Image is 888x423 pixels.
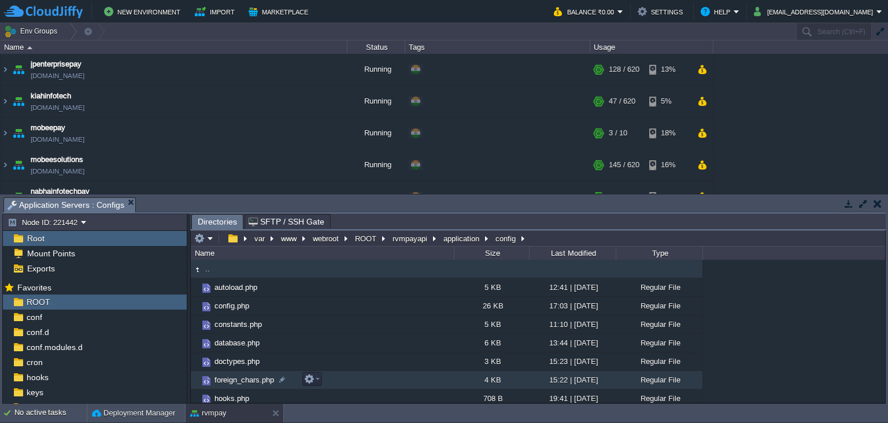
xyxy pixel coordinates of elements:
[213,393,251,403] span: hooks.php
[213,356,261,366] a: doctypes.php
[454,352,529,370] div: 3 KB
[529,389,616,407] div: 19:41 | [DATE]
[31,122,65,134] a: mobeepay
[839,377,876,411] iframe: chat widget
[104,5,184,19] button: New Environment
[609,54,639,85] div: 128 / 620
[24,402,79,413] a: modsecurity.d
[24,372,50,382] a: hooks
[454,371,529,389] div: 4 KB
[190,407,227,419] button: rvmpay
[391,233,430,244] button: rvmpayapi
[198,215,237,229] span: Directories
[529,352,616,370] div: 15:23 | [DATE]
[617,247,702,260] div: Type
[191,230,885,247] input: Click to enter the path
[15,283,53,292] a: Favorites
[4,5,83,19] img: CloudJiffy
[347,117,405,149] div: Running
[249,5,312,19] button: Marketplace
[530,247,616,260] div: Last Modified
[454,297,529,315] div: 26 KB
[213,375,276,385] a: foreign_chars.php
[25,263,57,274] a: Exports
[1,54,10,85] img: AMDAwAAAACH5BAEAAAAALAAAAAABAAEAAAICRAEAOw==
[348,41,405,54] div: Status
[638,5,686,19] button: Settings
[529,334,616,352] div: 13:44 | [DATE]
[213,338,261,348] a: database.php
[27,46,32,49] img: AMDAwAAAACH5BAEAAAAALAAAAAABAAEAAAICRAEAOw==
[554,5,617,19] button: Balance ₹0.00
[31,58,82,70] a: jpenterprisepay
[31,154,83,165] a: mobeesolutions
[200,374,213,387] img: AMDAwAAAACH5BAEAAAAALAAAAAABAAEAAAICRAEAOw==
[10,149,27,181] img: AMDAwAAAACH5BAEAAAAALAAAAAABAAEAAAICRAEAOw==
[191,263,203,276] img: AMDAwAAAACH5BAEAAAAALAAAAAABAAEAAAICRAEAOw==
[591,41,713,54] div: Usage
[455,247,529,260] div: Size
[649,117,687,149] div: 18%
[8,198,124,212] span: Application Servers : Configs
[616,297,702,315] div: Regular File
[353,233,379,244] button: ROOT
[8,217,81,227] button: Node ID: 221442
[1,117,10,149] img: AMDAwAAAACH5BAEAAAAALAAAAAABAAEAAAICRAEAOw==
[249,215,324,229] span: SFTP / SSH Gate
[192,247,454,260] div: Name
[649,181,687,212] div: 14%
[31,186,90,197] a: nabhainfotechpay
[347,86,405,117] div: Running
[529,278,616,296] div: 12:41 | [DATE]
[616,278,702,296] div: Regular File
[1,149,10,181] img: AMDAwAAAACH5BAEAAAAALAAAAAABAAEAAAICRAEAOw==
[195,5,238,19] button: Import
[24,297,52,307] span: ROOT
[24,327,51,337] span: conf.d
[616,389,702,407] div: Regular File
[200,282,213,295] img: AMDAwAAAACH5BAEAAAAALAAAAAABAAEAAAICRAEAOw==
[191,315,200,333] img: AMDAwAAAACH5BAEAAAAALAAAAAABAAEAAAICRAEAOw==
[24,357,45,367] a: cron
[616,371,702,389] div: Regular File
[31,102,84,113] a: [DOMAIN_NAME]
[1,181,10,212] img: AMDAwAAAACH5BAEAAAAALAAAAAABAAEAAAICRAEAOw==
[15,282,53,293] span: Favorites
[14,404,87,422] div: No active tasks
[213,319,264,329] a: constants.php
[191,371,200,389] img: AMDAwAAAACH5BAEAAAAALAAAAAABAAEAAAICRAEAOw==
[213,282,259,292] a: autoload.php
[200,393,213,406] img: AMDAwAAAACH5BAEAAAAALAAAAAABAAEAAAICRAEAOw==
[200,356,213,369] img: AMDAwAAAACH5BAEAAAAALAAAAAABAAEAAAICRAEAOw==
[31,134,84,145] a: [DOMAIN_NAME]
[442,233,482,244] button: application
[10,86,27,117] img: AMDAwAAAACH5BAEAAAAALAAAAAABAAEAAAICRAEAOw==
[347,149,405,181] div: Running
[10,181,27,212] img: AMDAwAAAACH5BAEAAAAALAAAAAABAAEAAAICRAEAOw==
[529,315,616,333] div: 11:10 | [DATE]
[200,337,213,350] img: AMDAwAAAACH5BAEAAAAALAAAAAABAAEAAAICRAEAOw==
[454,389,529,407] div: 708 B
[609,117,627,149] div: 3 / 10
[279,233,299,244] button: www
[31,165,84,177] a: [DOMAIN_NAME]
[24,342,84,352] a: conf.modules.d
[454,278,529,296] div: 5 KB
[616,315,702,333] div: Regular File
[31,90,71,102] span: kiahinfotech
[649,149,687,181] div: 16%
[191,352,200,370] img: AMDAwAAAACH5BAEAAAAALAAAAAABAAEAAAICRAEAOw==
[1,86,10,117] img: AMDAwAAAACH5BAEAAAAALAAAAAABAAEAAAICRAEAOw==
[200,300,213,313] img: AMDAwAAAACH5BAEAAAAALAAAAAABAAEAAAICRAEAOw==
[24,312,44,322] a: conf
[347,181,405,212] div: Running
